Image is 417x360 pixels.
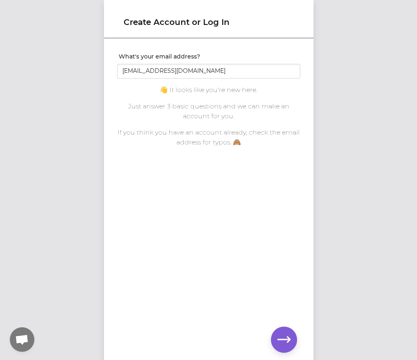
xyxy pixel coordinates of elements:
[117,101,300,121] p: Just answer 3 basic questions and we can make an account for you.
[10,327,34,352] a: Open chat
[117,64,300,79] input: Your email
[117,128,300,147] p: If you think you have an account already, check the email address for typos. 🙈
[119,52,300,61] label: What's your email address?
[117,85,300,95] p: 👋 It looks like you're new here.
[124,16,294,28] h1: Create Account or Log In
